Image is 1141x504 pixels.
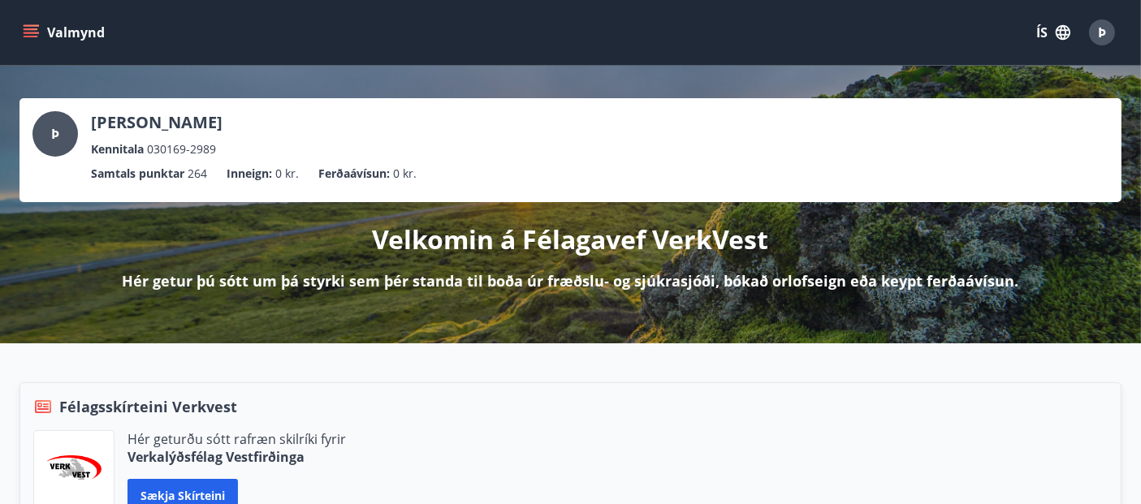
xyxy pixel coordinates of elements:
[147,140,216,158] span: 030169-2989
[318,165,390,183] p: Ferðaávísun :
[227,165,272,183] p: Inneign :
[91,111,223,134] p: [PERSON_NAME]
[393,165,417,183] span: 0 kr.
[19,18,111,47] button: menu
[1083,13,1122,52] button: Þ
[188,165,207,183] span: 264
[123,270,1019,291] p: Hér getur þú sótt um þá styrki sem þér standa til boða úr fræðslu- og sjúkrasjóði, bókað orlofsei...
[127,430,346,448] p: Hér geturðu sótt rafræn skilríki fyrir
[373,222,769,257] p: Velkomin á Félagavef VerkVest
[46,455,102,487] img: jihgzMk4dcgjRAW2aMgpbAqQEG7LZi0j9dOLAUvz.png
[1027,18,1079,47] button: ÍS
[91,165,184,183] p: Samtals punktar
[91,140,144,158] p: Kennitala
[1098,24,1106,41] span: Þ
[59,396,237,417] span: Félagsskírteini Verkvest
[127,448,346,466] p: Verkalýðsfélag Vestfirðinga
[51,125,59,143] span: Þ
[275,165,299,183] span: 0 kr.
